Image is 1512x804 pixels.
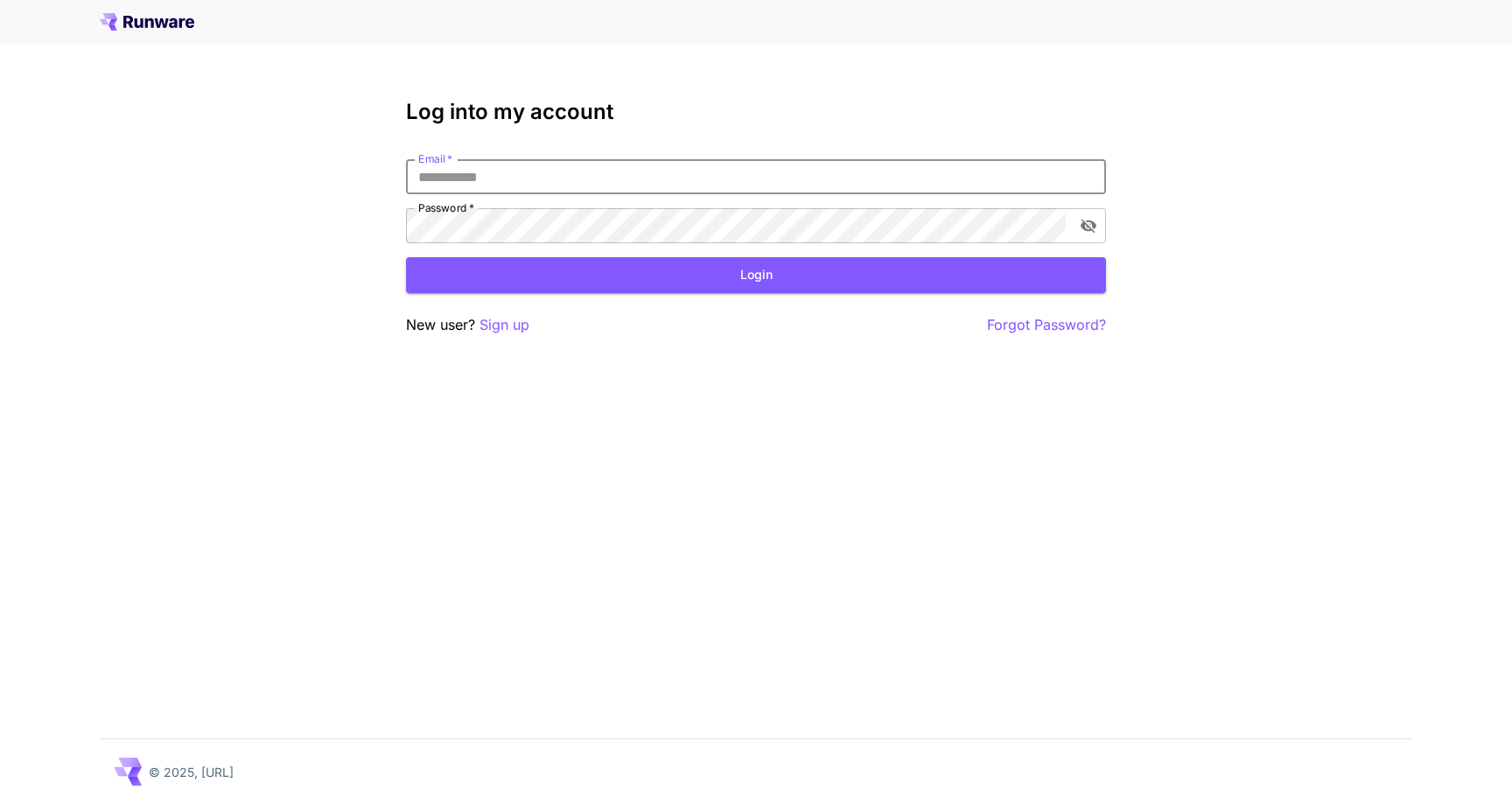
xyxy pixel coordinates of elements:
h3: Log into my account [406,100,1106,124]
label: Email [418,151,452,166]
p: New user? [406,314,529,336]
p: © 2025, [URL] [149,763,234,781]
button: Login [406,257,1106,293]
label: Password [418,200,474,215]
button: toggle password visibility [1073,210,1104,241]
button: Sign up [479,314,529,336]
button: Forgot Password? [987,314,1106,336]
